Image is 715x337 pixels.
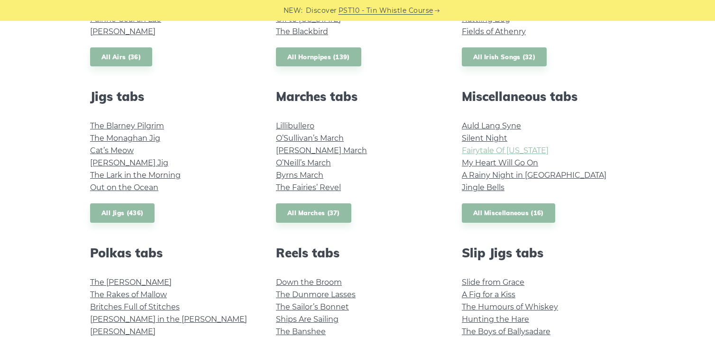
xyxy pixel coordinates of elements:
a: Fáinne Geal an Lae [90,15,161,24]
a: Hunting the Hare [462,315,529,324]
span: Discover [306,5,337,16]
a: The Dunmore Lasses [276,290,356,299]
a: The Lark in the Morning [90,171,181,180]
a: The Humours of Whiskey [462,302,558,311]
a: Cat’s Meow [90,146,134,155]
a: The Blackbird [276,27,328,36]
a: [PERSON_NAME] March [276,146,367,155]
a: The [PERSON_NAME] [90,278,172,287]
a: The Boys of Ballysadare [462,327,550,336]
h2: Marches tabs [276,89,439,104]
h2: Jigs tabs [90,89,253,104]
a: Out on the Ocean [90,183,158,192]
a: PST10 - Tin Whistle Course [339,5,433,16]
span: NEW: [284,5,303,16]
a: Down the Broom [276,278,342,287]
a: The Rakes of Mallow [90,290,167,299]
a: Fields of Athenry [462,27,526,36]
a: Britches Full of Stitches [90,302,180,311]
a: Auld Lang Syne [462,121,521,130]
a: The Fairies’ Revel [276,183,341,192]
a: My Heart Will Go On [462,158,538,167]
a: The Banshee [276,327,326,336]
a: [PERSON_NAME] in the [PERSON_NAME] [90,315,247,324]
a: O’Sullivan’s March [276,134,344,143]
h2: Slip Jigs tabs [462,246,625,260]
a: Rattling Bog [462,15,510,24]
a: Slide from Grace [462,278,524,287]
a: The Sailor’s Bonnet [276,302,349,311]
h2: Reels tabs [276,246,439,260]
a: [PERSON_NAME] [90,327,156,336]
a: O’Neill’s March [276,158,331,167]
a: A Fig for a Kiss [462,290,515,299]
a: All Marches (37) [276,203,351,223]
a: A Rainy Night in [GEOGRAPHIC_DATA] [462,171,606,180]
h2: Miscellaneous tabs [462,89,625,104]
a: The Monaghan Jig [90,134,160,143]
a: All Airs (36) [90,47,152,67]
a: Jingle Bells [462,183,504,192]
a: The Blarney Pilgrim [90,121,164,130]
a: Lillibullero [276,121,314,130]
a: Byrns March [276,171,323,180]
a: Off to [US_STATE] [276,15,341,24]
a: All Miscellaneous (16) [462,203,555,223]
a: Fairytale Of [US_STATE] [462,146,549,155]
h2: Polkas tabs [90,246,253,260]
a: Silent Night [462,134,507,143]
a: [PERSON_NAME] [90,27,156,36]
a: All Irish Songs (32) [462,47,547,67]
a: All Hornpipes (139) [276,47,361,67]
a: Ships Are Sailing [276,315,339,324]
a: [PERSON_NAME] Jig [90,158,168,167]
a: All Jigs (436) [90,203,155,223]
